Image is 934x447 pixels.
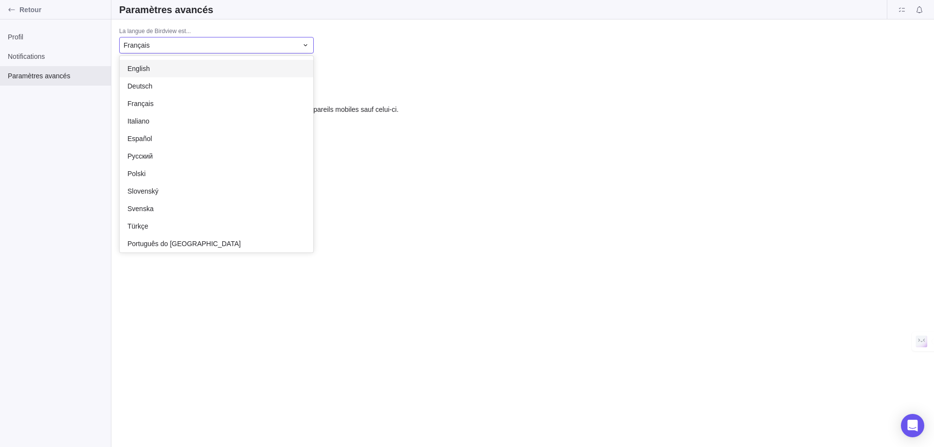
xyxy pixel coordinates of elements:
[127,64,150,73] span: English
[127,239,241,249] span: Português do Brasil
[120,56,313,252] div: grid
[127,169,145,179] span: Polski
[127,81,152,91] span: Deutsch
[127,134,152,143] span: Español
[127,116,149,126] span: Italiano
[127,99,154,108] span: Français
[127,221,148,231] span: Türkçe
[124,40,150,50] span: Français
[127,204,154,214] span: Svenska
[127,186,159,196] span: Slovenský
[127,151,153,161] span: Русский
